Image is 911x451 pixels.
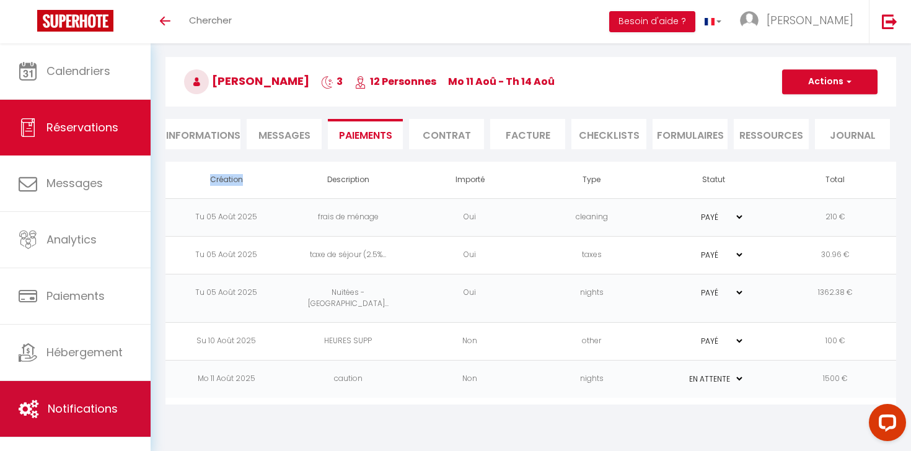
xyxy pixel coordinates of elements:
img: logout [882,14,897,29]
th: Importé [409,162,531,198]
li: FORMULAIRES [653,119,728,149]
span: 3 [321,74,343,89]
span: Mo 11 Aoû - Th 14 Aoû [448,74,555,89]
li: Paiements [328,119,403,149]
span: Hébergement [46,344,123,360]
span: Réservations [46,120,118,135]
td: Su 10 Août 2025 [165,323,288,361]
th: Type [531,162,653,198]
td: cleaning [531,198,653,236]
li: Journal [815,119,890,149]
span: [PERSON_NAME] [767,12,853,28]
th: Description [288,162,410,198]
li: Informations [165,119,240,149]
td: Non [409,361,531,398]
td: 30.96 € [775,236,897,274]
td: Tu 05 Août 2025 [165,236,288,274]
th: Total [775,162,897,198]
td: taxes [531,236,653,274]
td: Nuitées - [GEOGRAPHIC_DATA]... [288,274,410,323]
td: 210 € [775,198,897,236]
li: Ressources [734,119,809,149]
td: Oui [409,274,531,323]
td: 100 € [775,323,897,361]
td: nights [531,361,653,398]
span: [PERSON_NAME] [184,73,309,89]
th: Création [165,162,288,198]
td: Non [409,323,531,361]
span: Notifications [48,401,118,416]
td: caution [288,361,410,398]
td: frais de ménage [288,198,410,236]
li: CHECKLISTS [571,119,646,149]
td: Mo 11 Août 2025 [165,361,288,398]
span: Analytics [46,232,97,247]
span: 12 Personnes [354,74,436,89]
li: Facture [490,119,565,149]
th: Statut [653,162,775,198]
td: taxe de séjour (2.5%... [288,236,410,274]
li: Contrat [409,119,484,149]
td: nights [531,274,653,323]
td: Tu 05 Août 2025 [165,198,288,236]
span: Messages [46,175,103,191]
td: Oui [409,198,531,236]
span: Messages [258,128,310,142]
td: Oui [409,236,531,274]
span: Calendriers [46,63,110,79]
button: Besoin d'aide ? [609,11,695,32]
td: other [531,323,653,361]
td: 1362.38 € [775,274,897,323]
span: Paiements [46,288,105,304]
img: ... [740,11,759,30]
button: Actions [782,69,878,94]
img: Super Booking [37,10,113,32]
iframe: LiveChat chat widget [859,399,911,451]
td: 1500 € [775,361,897,398]
td: HEURES SUPP [288,323,410,361]
td: Tu 05 Août 2025 [165,274,288,323]
span: Chercher [189,14,232,27]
